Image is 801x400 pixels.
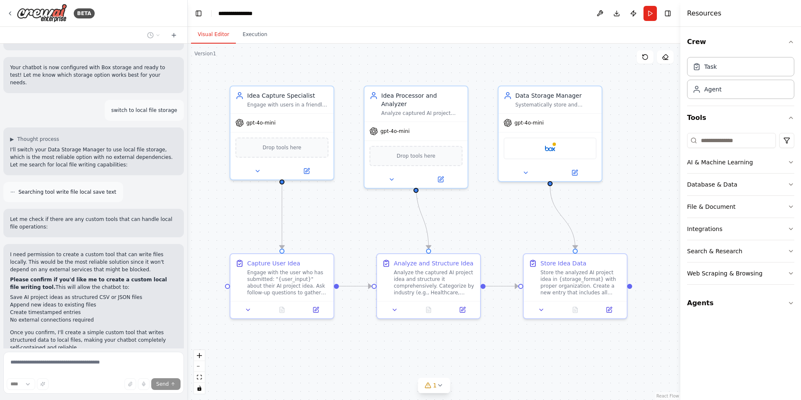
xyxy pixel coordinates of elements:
[10,251,177,273] p: I need permission to create a custom tool that can write files locally. This would be the most re...
[515,101,597,108] div: Systematically store and organize captured AI project ideas in {storage_format}, ensuring proper ...
[138,378,150,390] button: Click to speak your automation idea
[687,106,794,130] button: Tools
[167,30,181,40] button: Start a new chat
[411,305,447,315] button: No output available
[687,174,794,195] button: Database & Data
[594,305,623,315] button: Open in side panel
[194,50,216,57] div: Version 1
[194,361,205,372] button: zoom out
[514,119,544,126] span: gpt-4o-mini
[540,269,622,296] div: Store the analyzed AI project idea in {storage_format} with proper organization. Create a new ent...
[551,168,598,178] button: Open in side panel
[498,86,602,182] div: Data Storage ManagerSystematically store and organize captured AI project ideas in {storage_forma...
[687,240,794,262] button: Search & Research
[17,4,67,23] img: Logo
[687,218,794,240] button: Integrations
[376,253,481,319] div: Analyze and Structure IdeaAnalyze the captured AI project idea and structure it comprehensively. ...
[191,26,236,44] button: Visual Editor
[687,151,794,173] button: AI & Machine Learning
[124,378,136,390] button: Upload files
[339,282,372,291] g: Edge from 6141d345-5b01-46ae-a502-22d72d775e6a to bea919d0-5a8e-4dc0-8302-32f1906d628f
[546,186,579,249] g: Edge from 6c6ec1e1-75e2-4850-be21-dae0be82b340 to ceb107ff-c898-428d-90a2-e0cbd9b949a6
[144,30,164,40] button: Switch to previous chat
[193,8,204,19] button: Hide left sidebar
[278,184,286,249] g: Edge from bfd091da-14f5-4ad2-8ee3-2851ec3ca836 to 6141d345-5b01-46ae-a502-22d72d775e6a
[230,253,334,319] div: Capture User IdeaEngage with the user who has submitted: "{user_input}" about their AI project id...
[704,85,721,94] div: Agent
[515,91,597,100] div: Data Storage Manager
[156,381,169,387] span: Send
[558,305,593,315] button: No output available
[687,225,722,233] div: Integrations
[397,152,436,160] span: Drop tools here
[687,158,753,166] div: AI & Machine Learning
[151,378,181,390] button: Send
[10,276,177,291] p: This will allow the chatbot to:
[364,86,468,189] div: Idea Processor and AnalyzerAnalyze captured AI project ideas, categorize them by industry and AI ...
[10,136,59,143] button: ▶Thought process
[10,301,177,309] li: Append new ideas to existing files
[74,8,95,18] div: BETA
[394,269,475,296] div: Analyze the captured AI project idea and structure it comprehensively. Categorize by industry (e....
[194,383,205,394] button: toggle interactivity
[301,305,330,315] button: Open in side panel
[236,26,274,44] button: Execution
[417,174,464,184] button: Open in side panel
[687,247,742,255] div: Search & Research
[194,350,205,361] button: zoom in
[18,189,116,195] span: Searching tool write file local save text
[230,86,334,180] div: Idea Capture SpecialistEngage with users in a friendly, conversational manner to capture their AI...
[687,203,736,211] div: File & Document
[662,8,674,19] button: Hide right sidebar
[247,101,328,108] div: Engage with users in a friendly, conversational manner to capture their AI-powered project ideas,...
[380,128,410,135] span: gpt-4o-mini
[218,9,263,18] nav: breadcrumb
[381,91,463,108] div: Idea Processor and Analyzer
[540,259,587,268] div: Store Idea Data
[111,106,177,114] p: switch to local file storage
[687,269,762,278] div: Web Scraping & Browsing
[264,305,300,315] button: No output available
[687,180,737,189] div: Database & Data
[687,130,794,291] div: Tools
[10,277,167,290] strong: Please confirm if you'd like me to create a custom local file writing tool.
[10,216,177,231] p: Let me check if there are any custom tools that can handle local file operations:
[486,282,518,291] g: Edge from bea919d0-5a8e-4dc0-8302-32f1906d628f to ceb107ff-c898-428d-90a2-e0cbd9b949a6
[194,350,205,394] div: React Flow controls
[283,166,330,176] button: Open in side panel
[247,91,328,100] div: Idea Capture Specialist
[10,294,177,301] li: Save AI project ideas as structured CSV or JSON files
[687,262,794,284] button: Web Scraping & Browsing
[263,143,302,152] span: Drop tools here
[545,143,555,153] img: Box
[10,136,14,143] span: ▶
[418,378,450,393] button: 1
[523,253,628,319] div: Store Idea DataStore the analyzed AI project idea in {storage_format} with proper organization. C...
[247,269,328,296] div: Engage with the user who has submitted: "{user_input}" about their AI project idea. Ask follow-up...
[246,119,276,126] span: gpt-4o-mini
[687,8,721,18] h4: Resources
[10,309,177,316] li: Create timestamped entries
[10,64,177,86] p: Your chatbot is now configured with Box storage and ready to test! Let me know which storage opti...
[704,62,717,71] div: Task
[433,381,437,390] span: 1
[37,378,49,390] button: Improve this prompt
[394,259,473,268] div: Analyze and Structure Idea
[17,136,59,143] span: Thought process
[687,196,794,218] button: File & Document
[687,30,794,54] button: Crew
[194,372,205,383] button: fit view
[10,329,177,351] p: Once you confirm, I'll create a simple custom tool that writes structured data to local files, ma...
[412,184,433,249] g: Edge from e06d0410-cd17-4eee-bc9a-552c53930322 to bea919d0-5a8e-4dc0-8302-32f1906d628f
[10,316,177,324] li: No external connections required
[247,259,300,268] div: Capture User Idea
[448,305,477,315] button: Open in side panel
[10,146,177,169] p: I'll switch your Data Storage Manager to use local file storage, which is the most reliable optio...
[656,394,679,398] a: React Flow attribution
[687,291,794,315] button: Agents
[381,110,463,117] div: Analyze captured AI project ideas, categorize them by industry and AI technology type, assess fea...
[687,54,794,106] div: Crew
